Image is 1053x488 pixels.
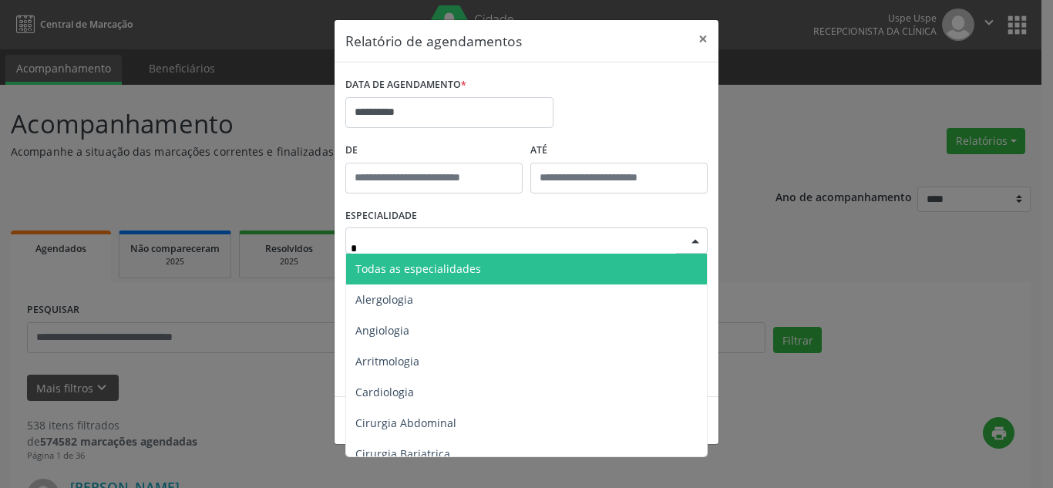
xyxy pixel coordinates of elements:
span: Todas as especialidades [355,261,481,276]
label: ESPECIALIDADE [345,204,417,228]
span: Arritmologia [355,354,419,369]
span: Cardiologia [355,385,414,399]
span: Angiologia [355,323,409,338]
h5: Relatório de agendamentos [345,31,522,51]
label: DATA DE AGENDAMENTO [345,73,466,97]
label: De [345,139,523,163]
span: Cirurgia Bariatrica [355,446,450,461]
label: ATÉ [530,139,708,163]
button: Close [688,20,718,58]
span: Cirurgia Abdominal [355,416,456,430]
span: Alergologia [355,292,413,307]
